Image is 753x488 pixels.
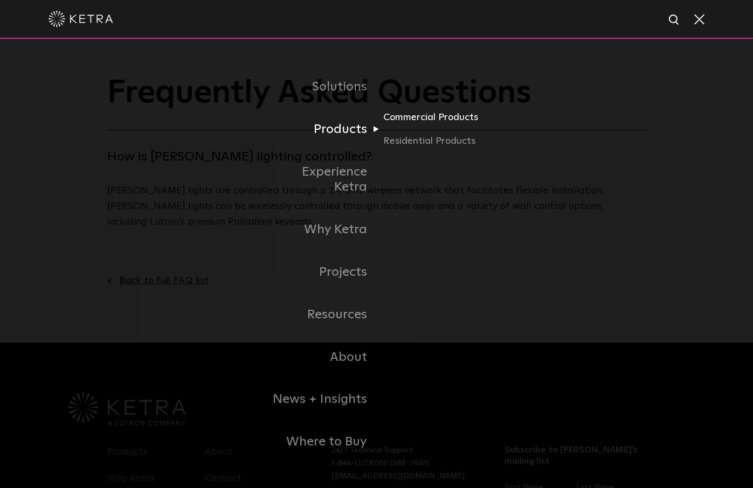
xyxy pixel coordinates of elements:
[668,13,681,27] img: search icon
[383,110,487,134] a: Commercial Products
[266,421,377,463] a: Where to Buy
[266,378,377,421] a: News + Insights
[266,66,487,463] div: Navigation Menu
[266,108,377,151] a: Products
[266,208,377,251] a: Why Ketra
[266,151,377,209] a: Experience Ketra
[266,66,377,108] a: Solutions
[266,251,377,294] a: Projects
[383,134,487,149] a: Residential Products
[266,336,377,379] a: About
[49,11,113,27] img: ketra-logo-2019-white
[266,294,377,336] a: Resources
